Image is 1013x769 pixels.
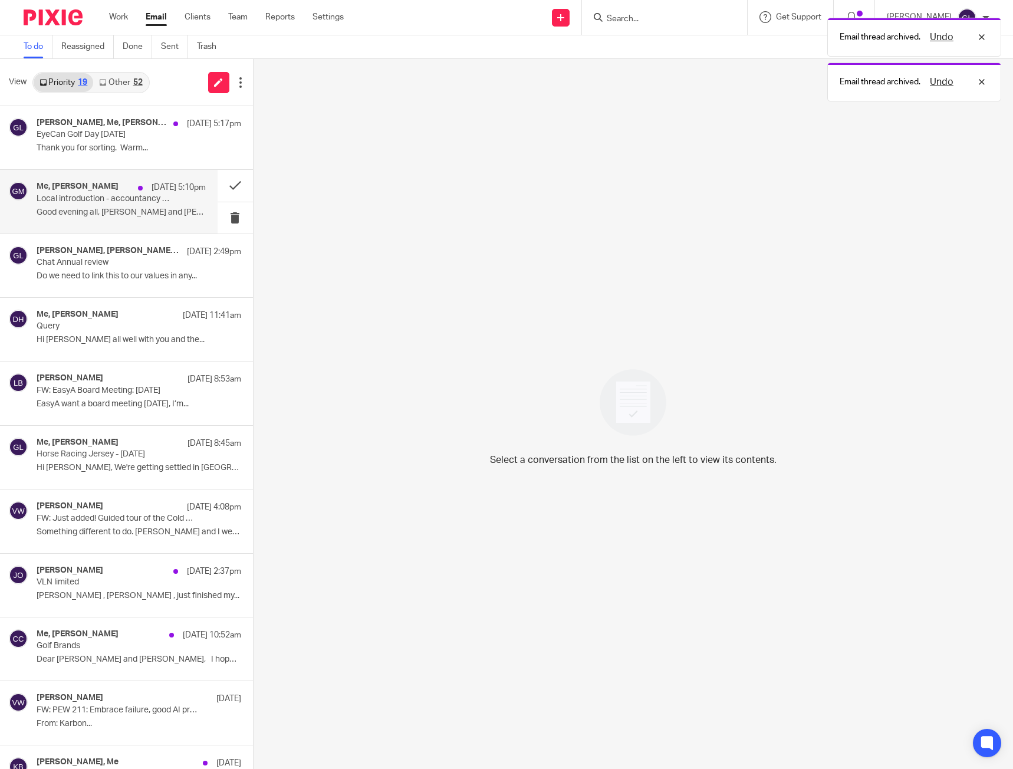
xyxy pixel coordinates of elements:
img: svg%3E [9,182,28,201]
p: Select a conversation from the list on the left to view its contents. [490,453,777,467]
p: Hi [PERSON_NAME], We're getting settled in [GEOGRAPHIC_DATA]... [37,463,241,473]
a: Reports [265,11,295,23]
a: Email [146,11,167,23]
p: Local introduction - accountancy services [37,194,172,204]
button: Undo [926,30,957,44]
img: Pixie [24,9,83,25]
p: [DATE] 2:37pm [187,566,241,577]
p: VLN limited [37,577,200,587]
p: [DATE] 8:45am [188,438,241,449]
h4: [PERSON_NAME] [37,566,103,576]
p: Horse Racing Jersey - [DATE] [37,449,200,459]
img: svg%3E [958,8,976,27]
h4: [PERSON_NAME], Me, [PERSON_NAME] [37,118,167,128]
img: svg%3E [9,310,28,328]
p: Query [37,321,200,331]
h4: Me, [PERSON_NAME] [37,310,119,320]
a: Priority19 [34,73,93,92]
a: Clients [185,11,211,23]
p: [DATE] 4:08pm [187,501,241,513]
a: Other52 [93,73,148,92]
button: Undo [926,75,957,89]
p: Hi [PERSON_NAME] all well with you and the... [37,335,241,345]
p: [DATE] 5:10pm [152,182,206,193]
p: Golf Brands [37,641,200,651]
p: FW: Just added! Guided tour of the Cold War Bunker from Jersey Heritage 📅 [37,514,200,524]
p: Good evening all, [PERSON_NAME] and [PERSON_NAME] I am... [37,208,206,218]
p: FW: PEW 211: Embrace failure, good AI prompts, and work-life integration [37,705,200,715]
img: svg%3E [9,693,28,712]
p: [DATE] [216,693,241,705]
span: View [9,76,27,88]
a: Done [123,35,152,58]
p: EyeCan Golf Day [DATE] [37,130,200,140]
a: To do [24,35,52,58]
img: image [592,362,674,443]
img: svg%3E [9,566,28,584]
a: Trash [197,35,225,58]
h4: [PERSON_NAME] [37,693,103,703]
p: [PERSON_NAME] , [PERSON_NAME] , just finished my... [37,591,241,601]
div: 19 [78,78,87,87]
p: Thank you for sorting. Warm... [37,143,241,153]
img: svg%3E [9,438,28,456]
img: svg%3E [9,629,28,648]
div: 52 [133,78,143,87]
p: [DATE] 11:41am [183,310,241,321]
a: Team [228,11,248,23]
h4: [PERSON_NAME], [PERSON_NAME], Me [37,246,181,256]
p: EasyA want a board meeting [DATE], I’m... [37,399,241,409]
a: Reassigned [61,35,114,58]
p: [DATE] 10:52am [183,629,241,641]
a: Sent [161,35,188,58]
p: Something different to do. [PERSON_NAME] and I went and... [37,527,241,537]
p: Dear [PERSON_NAME] and [PERSON_NAME], I hope you are... [37,655,241,665]
p: From: Karbon... [37,719,241,729]
h4: Me, [PERSON_NAME] [37,629,119,639]
img: svg%3E [9,246,28,265]
p: [DATE] 5:17pm [187,118,241,130]
img: svg%3E [9,501,28,520]
p: FW: EasyA Board Meeting: [DATE] [37,386,200,396]
h4: Me, [PERSON_NAME] [37,182,119,192]
img: svg%3E [9,118,28,137]
p: Email thread archived. [840,76,920,88]
p: [DATE] [216,757,241,769]
h4: [PERSON_NAME], Me [37,757,119,767]
p: Do we need to link this to our values in any... [37,271,241,281]
a: Work [109,11,128,23]
a: Settings [313,11,344,23]
h4: [PERSON_NAME] [37,373,103,383]
img: svg%3E [9,373,28,392]
h4: Me, [PERSON_NAME] [37,438,119,448]
p: [DATE] 2:49pm [187,246,241,258]
p: [DATE] 8:53am [188,373,241,385]
p: Chat Annual review [37,258,200,268]
p: Email thread archived. [840,31,920,43]
h4: [PERSON_NAME] [37,501,103,511]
